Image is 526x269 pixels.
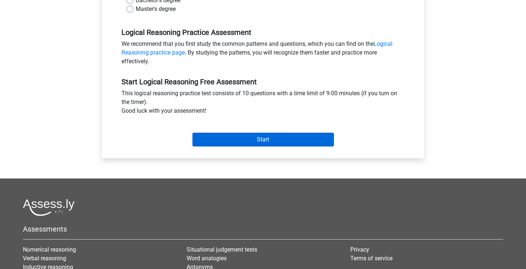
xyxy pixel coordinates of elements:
[116,89,410,118] div: This logical reasoning practice test consists of 10 questions with a time limit of 9:00 minutes (...
[187,246,257,253] a: Situational judgement tests
[121,28,405,37] h5: Logical Reasoning Practice Assessment
[350,255,392,262] a: Terms of service
[350,246,369,253] a: Privacy
[116,40,410,69] div: We recommend that you first study the common patterns and questions, which you can find on the . ...
[121,77,405,86] h5: Start Logical Reasoning Free Assessment
[23,225,503,233] h5: Assessments
[23,255,66,262] a: Verbal reasoning
[192,133,334,146] input: Start
[23,199,75,216] img: Assessly logo
[23,246,76,253] a: Numerical reasoning
[187,255,227,262] a: Word analogies
[136,5,176,13] label: Master's degree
